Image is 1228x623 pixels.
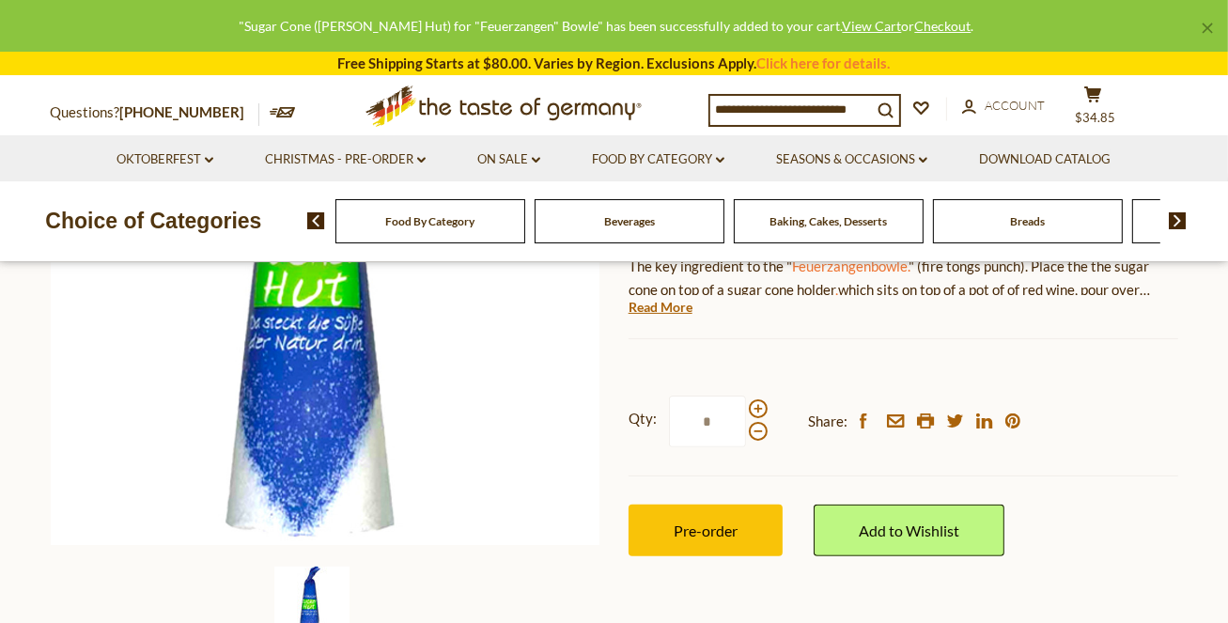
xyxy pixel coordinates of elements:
a: Feuerzangenbowle. [792,257,909,274]
img: next arrow [1169,212,1187,229]
a: Beverages [604,214,655,228]
a: Food By Category [592,149,724,170]
span: $34.85 [1075,110,1115,125]
p: Questions? [51,101,259,125]
a: Food By Category [385,214,474,228]
span: Account [986,98,1046,113]
a: Download Catalog [979,149,1111,170]
a: Christmas - PRE-ORDER [265,149,426,170]
a: Click here for details. [757,55,891,71]
a: Seasons & Occasions [776,149,927,170]
a: Account [962,96,1046,117]
a: Oktoberfest [117,149,213,170]
a: [PHONE_NUMBER] [120,103,245,120]
a: On Sale [477,149,540,170]
button: Pre-order [629,505,783,556]
a: Baking, Cakes, Desserts [769,214,887,228]
span: Pre-order [674,522,738,539]
img: previous arrow [307,212,325,229]
input: Qty: [669,396,746,447]
div: "Sugar Cone ([PERSON_NAME] Hut) for "Feuerzangen" Bowle" has been successfully added to your cart... [15,15,1198,37]
a: , [835,281,838,298]
span: Share: [808,410,847,433]
a: Checkout [915,18,972,34]
p: The key ingredient to the " " (fire tongs punch). Place the the sugar cone on top of a sugar cone... [629,255,1178,302]
button: $34.85 [1065,86,1122,132]
a: View Cart [843,18,902,34]
strong: Qty: [629,407,657,430]
a: Read More [629,298,692,317]
a: × [1202,23,1213,34]
a: Breads [1010,214,1045,228]
a: Add to Wishlist [814,505,1004,556]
